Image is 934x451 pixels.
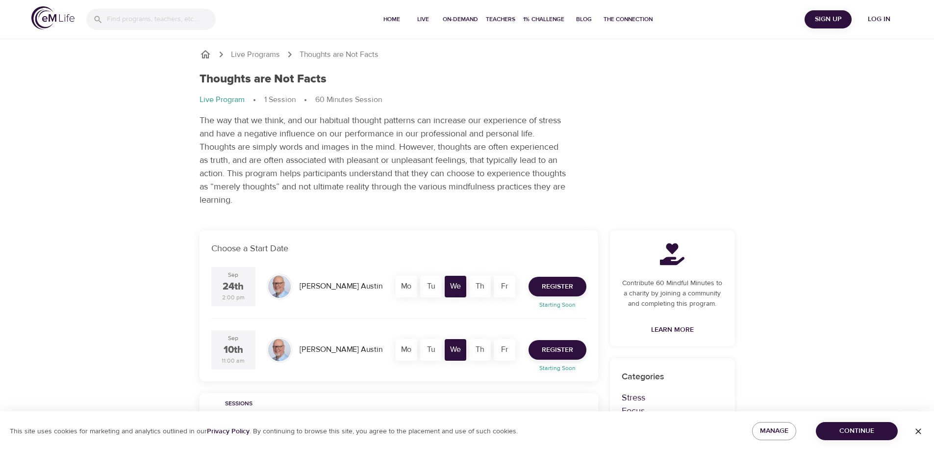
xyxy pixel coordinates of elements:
[380,14,404,25] span: Home
[529,277,586,296] button: Register
[622,391,723,404] p: Stress
[542,344,573,356] span: Register
[622,278,723,309] p: Contribute 60 Mindful Minutes to a charity by joining a community and completing this program.
[200,94,245,106] p: Live Program
[523,364,592,372] p: Starting Soon
[856,10,903,28] button: Log in
[31,6,75,29] img: logo
[529,340,586,360] button: Register
[200,114,567,207] p: The way that we think, and our habitual thought patterns can increase our experience of stress an...
[224,343,243,357] div: 10th
[494,339,515,361] div: Fr
[816,422,898,440] button: Continue
[200,49,735,60] nav: breadcrumb
[205,399,272,409] span: Sessions
[445,339,466,361] div: We
[494,276,515,297] div: Fr
[647,321,698,339] a: Learn More
[445,276,466,297] div: We
[805,10,852,28] button: Sign Up
[231,49,280,60] a: Live Programs
[264,94,296,106] p: 1 Session
[443,14,478,25] span: On-Demand
[207,427,250,436] a: Privacy Policy
[296,340,386,359] div: [PERSON_NAME] Austin
[396,276,417,297] div: Mo
[420,339,442,361] div: Tu
[523,300,592,309] p: Starting Soon
[469,339,491,361] div: Th
[523,14,564,25] span: 1% Challenge
[420,276,442,297] div: Tu
[296,277,386,296] div: [PERSON_NAME] Austin
[107,9,216,30] input: Find programs, teachers, etc...
[200,72,327,86] h1: Thoughts are Not Facts
[622,370,723,383] p: Categories
[396,339,417,361] div: Mo
[222,293,245,302] div: 2:00 pm
[300,49,379,60] p: Thoughts are Not Facts
[200,94,735,106] nav: breadcrumb
[622,404,723,418] p: Focus
[824,425,890,437] span: Continue
[469,276,491,297] div: Th
[604,14,653,25] span: The Connection
[222,357,245,365] div: 11:00 am
[411,14,435,25] span: Live
[760,425,788,437] span: Manage
[752,422,796,440] button: Manage
[572,14,596,25] span: Blog
[228,334,238,343] div: Sep
[542,281,573,293] span: Register
[228,271,238,279] div: Sep
[808,13,848,26] span: Sign Up
[223,280,244,294] div: 24th
[315,94,382,106] p: 60 Minutes Session
[651,324,694,336] span: Learn More
[859,13,899,26] span: Log in
[486,14,515,25] span: Teachers
[211,242,586,255] p: Choose a Start Date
